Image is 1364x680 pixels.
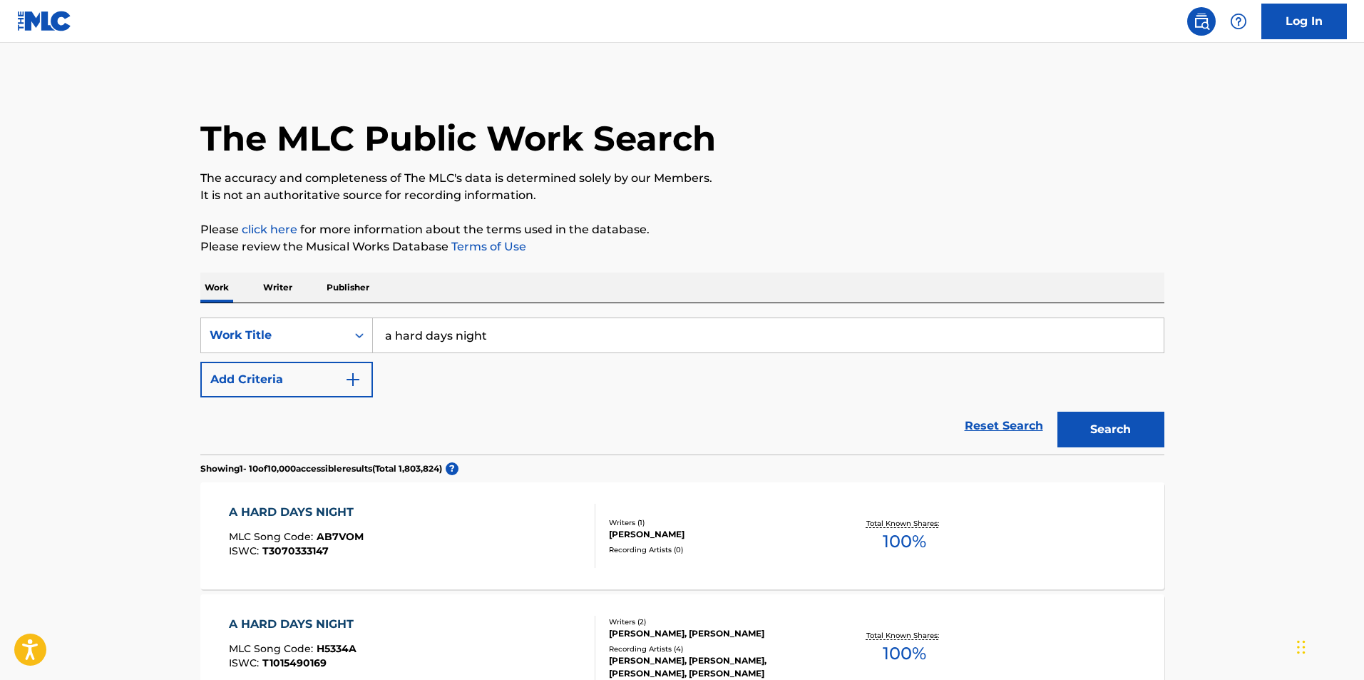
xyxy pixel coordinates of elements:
[1193,13,1210,30] img: search
[200,221,1164,238] p: Please for more information about the terms used in the database.
[609,616,824,627] div: Writers ( 2 )
[866,518,943,529] p: Total Known Shares:
[1261,4,1347,39] a: Log In
[200,362,373,397] button: Add Criteria
[229,642,317,655] span: MLC Song Code :
[322,273,374,303] p: Publisher
[229,616,361,633] div: A HARD DAYS NIGHT
[200,187,1164,204] p: It is not an authoritative source for recording information.
[317,642,357,655] span: H5334A
[259,273,297,303] p: Writer
[1224,7,1253,36] div: Help
[446,462,458,475] span: ?
[1293,612,1364,680] iframe: Chat Widget
[609,627,824,640] div: [PERSON_NAME], [PERSON_NAME]
[242,223,297,236] a: click here
[200,462,442,475] p: Showing 1 - 10 of 10,000 accessible results (Total 1,803,824 )
[210,327,338,344] div: Work Title
[229,656,262,669] span: ISWC :
[262,544,329,557] span: T3070333147
[883,641,926,666] span: 100 %
[883,529,926,554] span: 100 %
[448,240,526,253] a: Terms of Use
[866,630,943,641] p: Total Known Shares:
[958,410,1050,442] a: Reset Search
[609,517,824,528] div: Writers ( 1 )
[1297,626,1306,669] div: Drag
[1187,7,1216,36] a: Public Search
[1230,13,1247,30] img: help
[609,528,824,541] div: [PERSON_NAME]
[229,504,364,521] div: A HARD DAYS NIGHT
[17,11,72,31] img: MLC Logo
[317,530,364,543] span: AB7VOM
[200,170,1164,187] p: The accuracy and completeness of The MLC's data is determined solely by our Members.
[200,273,233,303] p: Work
[200,238,1164,255] p: Please review the Musical Works Database
[1057,412,1164,447] button: Search
[200,318,1164,455] form: Search Form
[609,654,824,680] div: [PERSON_NAME], [PERSON_NAME], [PERSON_NAME], [PERSON_NAME]
[344,371,361,388] img: 9d2ae6d4665cec9f34b9.svg
[609,644,824,654] div: Recording Artists ( 4 )
[609,544,824,555] div: Recording Artists ( 0 )
[200,117,716,160] h1: The MLC Public Work Search
[200,482,1164,589] a: A HARD DAYS NIGHTMLC Song Code:AB7VOMISWC:T3070333147Writers (1)[PERSON_NAME]Recording Artists (0...
[229,544,262,557] span: ISWC :
[262,656,327,669] span: T1015490169
[229,530,317,543] span: MLC Song Code :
